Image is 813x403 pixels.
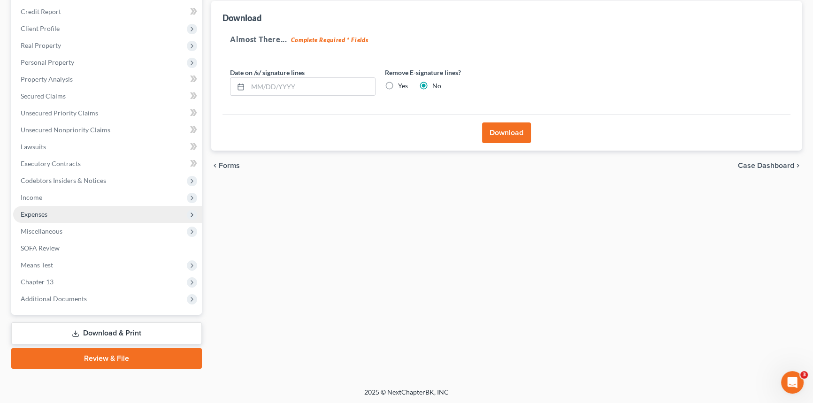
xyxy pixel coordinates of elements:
[21,8,61,15] span: Credit Report
[21,278,54,286] span: Chapter 13
[13,71,202,88] a: Property Analysis
[11,322,202,344] a: Download & Print
[482,122,531,143] button: Download
[21,176,106,184] span: Codebtors Insiders & Notices
[13,88,202,105] a: Secured Claims
[248,78,375,96] input: MM/DD/YYYY
[21,75,73,83] span: Property Analysis
[211,162,253,169] button: chevron_left Forms
[21,126,110,134] span: Unsecured Nonpriority Claims
[21,227,62,235] span: Miscellaneous
[21,295,87,303] span: Additional Documents
[398,81,408,91] label: Yes
[291,36,368,44] strong: Complete Required * Fields
[738,162,794,169] span: Case Dashboard
[21,92,66,100] span: Secured Claims
[222,12,261,23] div: Download
[21,109,98,117] span: Unsecured Priority Claims
[21,210,47,218] span: Expenses
[13,155,202,172] a: Executory Contracts
[13,105,202,122] a: Unsecured Priority Claims
[21,261,53,269] span: Means Test
[13,138,202,155] a: Lawsuits
[432,81,441,91] label: No
[385,68,530,77] label: Remove E-signature lines?
[794,162,802,169] i: chevron_right
[781,371,804,394] iframe: Intercom live chat
[13,240,202,257] a: SOFA Review
[21,143,46,151] span: Lawsuits
[230,34,783,45] h5: Almost There...
[21,24,60,32] span: Client Profile
[738,162,802,169] a: Case Dashboard chevron_right
[21,41,61,49] span: Real Property
[21,160,81,167] span: Executory Contracts
[11,348,202,369] a: Review & File
[230,68,305,77] label: Date on /s/ signature lines
[21,193,42,201] span: Income
[219,162,240,169] span: Forms
[21,58,74,66] span: Personal Property
[211,162,219,169] i: chevron_left
[21,244,60,252] span: SOFA Review
[13,3,202,20] a: Credit Report
[800,371,808,379] span: 3
[13,122,202,138] a: Unsecured Nonpriority Claims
